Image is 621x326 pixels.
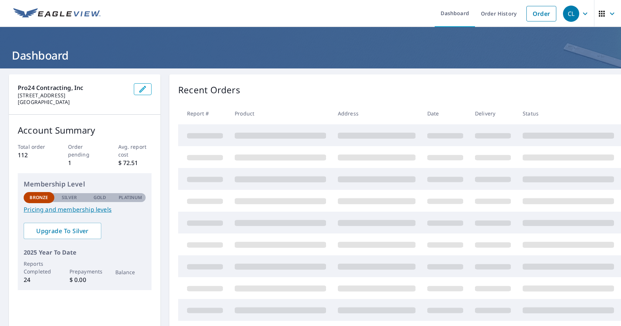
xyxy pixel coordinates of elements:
[115,268,146,276] p: Balance
[24,205,146,214] a: Pricing and membership levels
[24,179,146,189] p: Membership Level
[119,194,142,201] p: Platinum
[9,48,612,63] h1: Dashboard
[24,260,54,275] p: Reports Completed
[517,102,620,124] th: Status
[118,143,152,158] p: Avg. report cost
[469,102,517,124] th: Delivery
[563,6,579,22] div: CL
[68,158,102,167] p: 1
[18,99,128,105] p: [GEOGRAPHIC_DATA]
[229,102,332,124] th: Product
[18,92,128,99] p: [STREET_ADDRESS]
[526,6,556,21] a: Order
[24,248,146,257] p: 2025 Year To Date
[13,8,101,19] img: EV Logo
[18,124,152,137] p: Account Summary
[18,143,51,151] p: Total order
[62,194,77,201] p: Silver
[178,83,240,97] p: Recent Orders
[18,83,128,92] p: Pro24 Contracting, Inc
[18,151,51,159] p: 112
[178,102,229,124] th: Report #
[332,102,421,124] th: Address
[68,143,102,158] p: Order pending
[30,227,95,235] span: Upgrade To Silver
[24,275,54,284] p: 24
[421,102,469,124] th: Date
[69,268,100,275] p: Prepayments
[30,194,48,201] p: Bronze
[118,158,152,167] p: $ 72.51
[69,275,100,284] p: $ 0.00
[24,223,101,239] a: Upgrade To Silver
[94,194,106,201] p: Gold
